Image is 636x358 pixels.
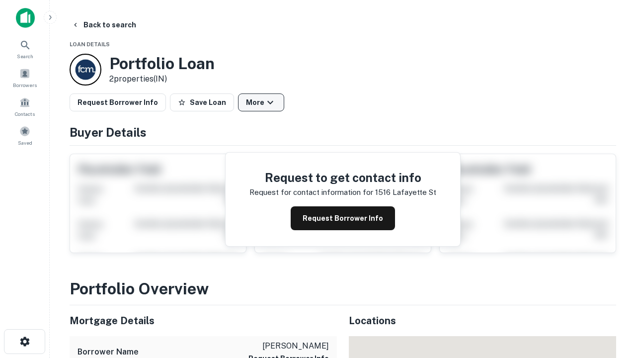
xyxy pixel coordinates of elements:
h5: Mortgage Details [70,313,337,328]
h6: Borrower Name [78,346,139,358]
h4: Buyer Details [70,123,616,141]
h4: Request to get contact info [249,169,436,186]
span: Saved [18,139,32,147]
button: Save Loan [170,93,234,111]
a: Saved [3,122,47,149]
span: Borrowers [13,81,37,89]
span: Loan Details [70,41,110,47]
p: Request for contact information for [249,186,373,198]
a: Contacts [3,93,47,120]
p: [PERSON_NAME] [248,340,329,352]
h3: Portfolio Overview [70,277,616,301]
span: Search [17,52,33,60]
p: 1516 lafayette st [375,186,436,198]
p: 2 properties (IN) [109,73,215,85]
button: Request Borrower Info [291,206,395,230]
a: Borrowers [3,64,47,91]
button: Request Borrower Info [70,93,166,111]
a: Search [3,35,47,62]
h5: Locations [349,313,616,328]
span: Contacts [15,110,35,118]
button: Back to search [68,16,140,34]
img: capitalize-icon.png [16,8,35,28]
button: More [238,93,284,111]
iframe: Chat Widget [586,278,636,326]
h3: Portfolio Loan [109,54,215,73]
